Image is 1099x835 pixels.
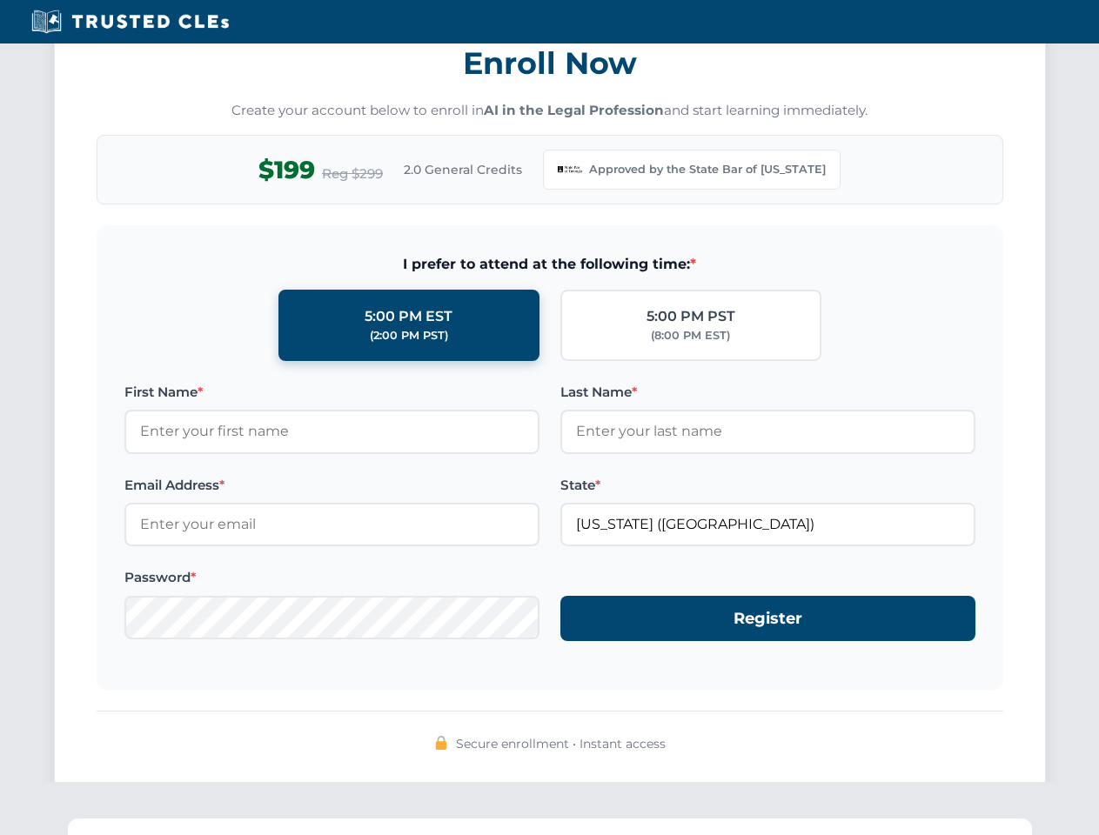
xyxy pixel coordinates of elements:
[124,503,539,546] input: Enter your email
[258,150,315,190] span: $199
[124,382,539,403] label: First Name
[560,503,975,546] input: Georgia (GA)
[560,475,975,496] label: State
[484,102,664,118] strong: AI in the Legal Profession
[560,596,975,642] button: Register
[124,253,975,276] span: I prefer to attend at the following time:
[404,160,522,179] span: 2.0 General Credits
[97,101,1003,121] p: Create your account below to enroll in and start learning immediately.
[124,567,539,588] label: Password
[560,382,975,403] label: Last Name
[589,161,826,178] span: Approved by the State Bar of [US_STATE]
[124,410,539,453] input: Enter your first name
[26,9,234,35] img: Trusted CLEs
[97,36,1003,90] h3: Enroll Now
[647,305,735,328] div: 5:00 PM PST
[322,164,383,184] span: Reg $299
[560,410,975,453] input: Enter your last name
[651,327,730,344] div: (8:00 PM EST)
[124,475,539,496] label: Email Address
[456,734,666,753] span: Secure enrollment • Instant access
[434,736,448,750] img: 🔒
[558,157,582,182] img: Georgia Bar
[370,327,448,344] div: (2:00 PM PST)
[365,305,452,328] div: 5:00 PM EST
